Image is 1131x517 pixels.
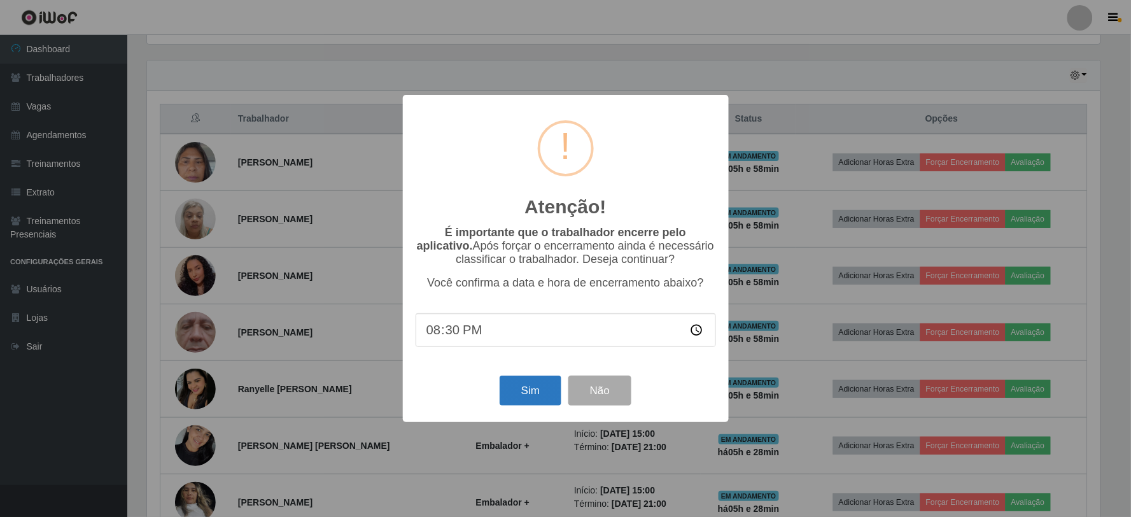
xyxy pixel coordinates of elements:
p: Após forçar o encerramento ainda é necessário classificar o trabalhador. Deseja continuar? [416,226,716,266]
p: Você confirma a data e hora de encerramento abaixo? [416,276,716,290]
h2: Atenção! [524,195,606,218]
button: Não [568,376,631,406]
button: Sim [500,376,561,406]
b: É importante que o trabalhador encerre pelo aplicativo. [417,226,686,252]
